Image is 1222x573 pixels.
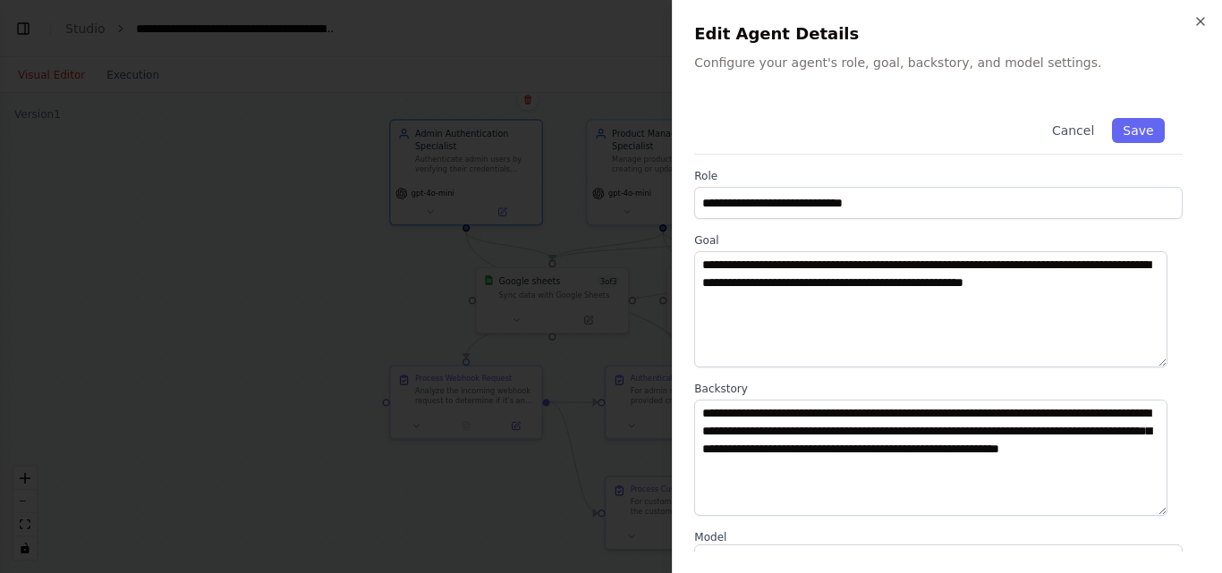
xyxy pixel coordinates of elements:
[694,54,1201,72] p: Configure your agent's role, goal, backstory, and model settings.
[722,549,853,567] span: OpenAI - gpt-4o-mini
[1041,118,1105,143] button: Cancel
[694,382,1183,396] label: Backstory
[694,169,1183,183] label: Role
[694,530,1183,544] label: Model
[694,233,1183,248] label: Goal
[694,544,1183,571] button: OpenAI - gpt-4o-mini
[694,21,1201,46] h2: Edit Agent Details
[1113,118,1165,143] button: Save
